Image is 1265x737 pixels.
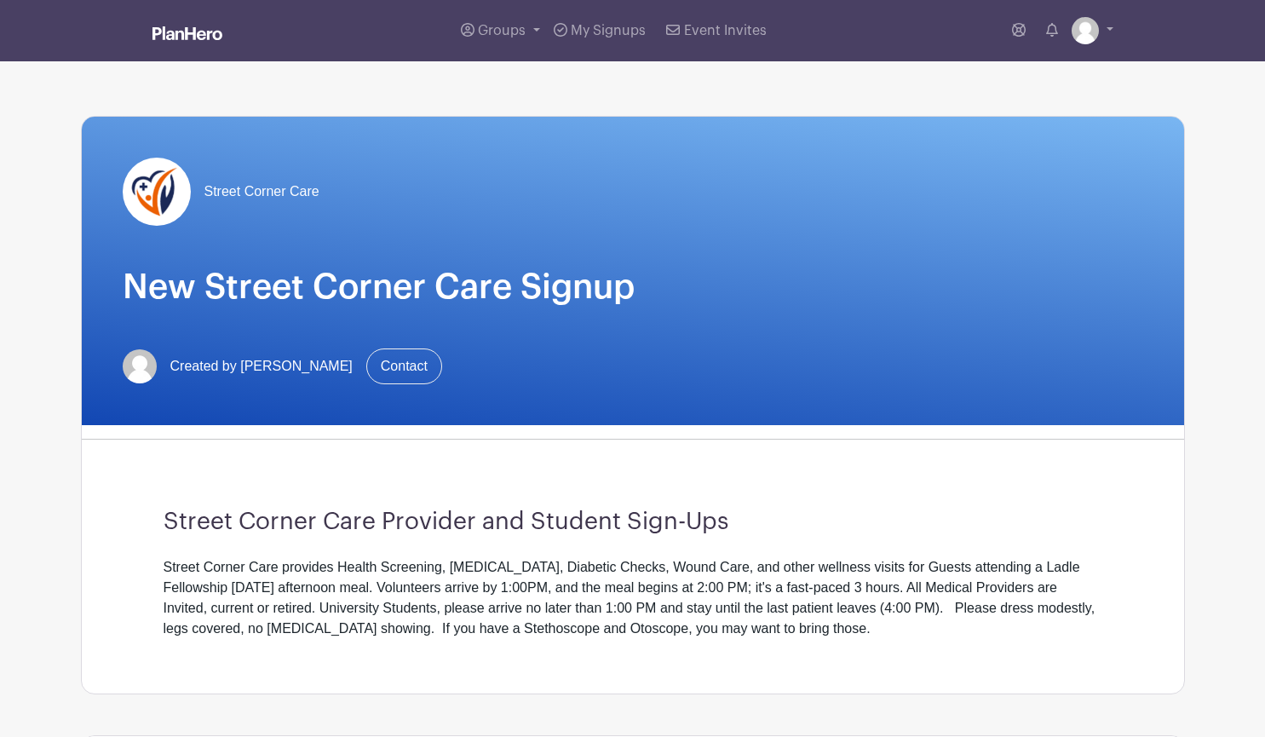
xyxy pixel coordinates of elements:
[152,26,222,40] img: logo_white-6c42ec7e38ccf1d336a20a19083b03d10ae64f83f12c07503d8b9e83406b4c7d.svg
[123,158,191,226] img: SCC%20PlanHero.png
[170,356,353,377] span: Created by [PERSON_NAME]
[1072,17,1099,44] img: default-ce2991bfa6775e67f084385cd625a349d9dcbb7a52a09fb2fda1e96e2d18dcdb.png
[571,24,646,37] span: My Signups
[366,348,442,384] a: Contact
[164,557,1102,639] div: Street Corner Care provides Health Screening, [MEDICAL_DATA], Diabetic Checks, Wound Care, and ot...
[123,349,157,383] img: default-ce2991bfa6775e67f084385cd625a349d9dcbb7a52a09fb2fda1e96e2d18dcdb.png
[204,181,319,202] span: Street Corner Care
[684,24,767,37] span: Event Invites
[123,267,1143,308] h1: New Street Corner Care Signup
[478,24,526,37] span: Groups
[164,508,1102,537] h3: Street Corner Care Provider and Student Sign-Ups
